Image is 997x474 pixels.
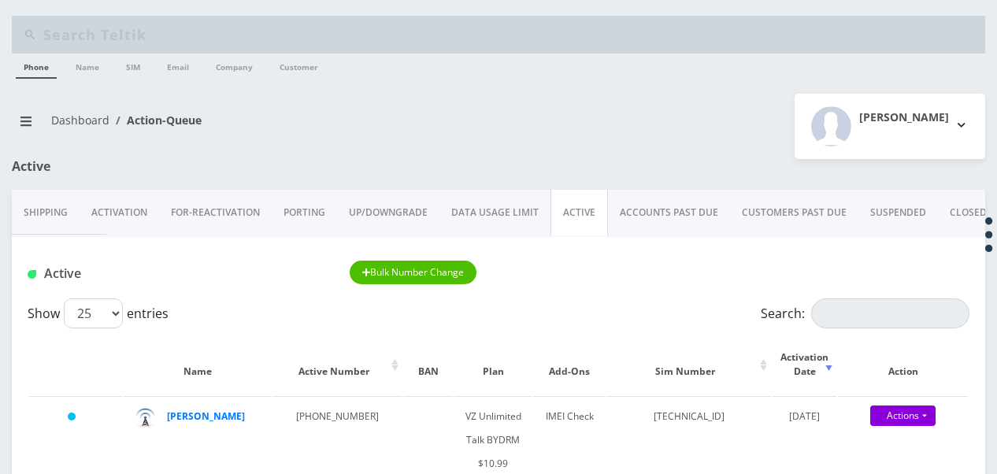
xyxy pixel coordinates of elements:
a: SUSPENDED [858,190,938,235]
a: Name [68,54,107,77]
a: ACTIVE [550,190,608,235]
nav: breadcrumb [12,104,487,149]
a: CUSTOMERS PAST DUE [730,190,858,235]
a: UP/DOWNGRADE [337,190,439,235]
div: IMEI Check [541,405,598,428]
li: Action-Queue [109,112,202,128]
h2: [PERSON_NAME] [859,111,949,124]
input: Search Teltik [43,20,981,50]
a: Actions [870,405,936,426]
a: Dashboard [51,113,109,128]
th: Add-Ons [533,335,606,394]
label: Search: [761,298,969,328]
span: [DATE] [789,409,820,423]
a: ACCOUNTS PAST DUE [608,190,730,235]
th: Sim Number: activate to sort column ascending [607,335,771,394]
button: [PERSON_NAME] [795,94,985,159]
a: FOR-REActivation [159,190,272,235]
a: DATA USAGE LIMIT [439,190,550,235]
h1: Active [28,266,326,281]
a: Company [208,54,261,77]
th: Action [838,335,968,394]
a: PORTING [272,190,337,235]
h1: Active [12,159,321,174]
th: BAN [404,335,453,394]
a: Shipping [12,190,80,235]
a: Phone [16,54,57,79]
label: Show entries [28,298,169,328]
th: Active Number: activate to sort column ascending [273,335,402,394]
select: Showentries [64,298,123,328]
th: Name [124,335,272,394]
img: Active [28,270,36,279]
th: Plan [454,335,532,394]
a: [PERSON_NAME] [167,409,245,423]
th: Activation Date: activate to sort column ascending [773,335,837,394]
a: SIM [118,54,148,77]
a: Email [159,54,197,77]
button: Bulk Number Change [350,261,477,284]
a: Customer [272,54,326,77]
input: Search: [811,298,969,328]
a: Activation [80,190,159,235]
